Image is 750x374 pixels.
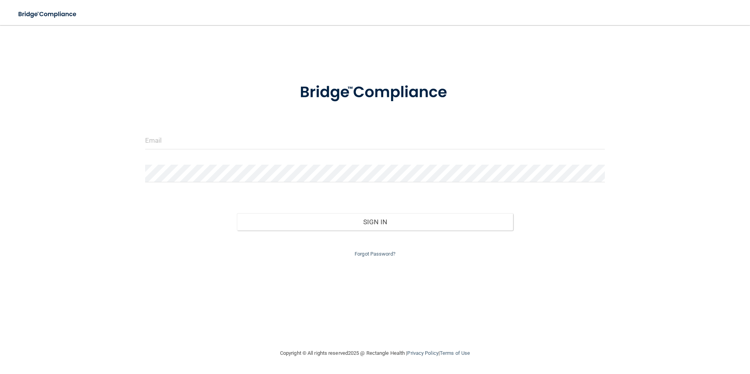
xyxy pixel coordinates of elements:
[440,350,470,356] a: Terms of Use
[232,341,518,366] div: Copyright © All rights reserved 2025 @ Rectangle Health | |
[12,6,84,22] img: bridge_compliance_login_screen.278c3ca4.svg
[145,132,605,149] input: Email
[355,251,395,257] a: Forgot Password?
[284,72,466,113] img: bridge_compliance_login_screen.278c3ca4.svg
[237,213,513,231] button: Sign In
[407,350,438,356] a: Privacy Policy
